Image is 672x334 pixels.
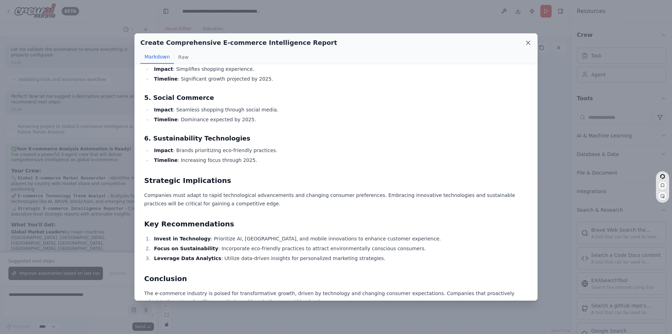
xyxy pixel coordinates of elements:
button: Markdown [140,50,174,64]
strong: Impact [154,148,173,153]
h2: Create Comprehensive E-commerce Intelligence Report [140,38,337,48]
li: : Seamless shopping through social media. [152,105,528,114]
li: : Utilize data-driven insights for personalized marketing strategies. [152,254,528,263]
p: The e-commerce industry is poised for transformative growth, driven by technology and changing co... [144,289,528,306]
li: : Increasing focus through 2025. [152,156,528,164]
strong: Timeline [154,76,178,82]
strong: Focus on Sustainability [154,246,218,251]
h2: Strategic Implications [144,176,528,185]
strong: Invest in Technology [154,236,211,241]
strong: Timeline [154,117,178,122]
li: : Prioritize AI, [GEOGRAPHIC_DATA], and mobile innovations to enhance customer experience. [152,234,528,243]
li: : Simplifies shopping experience. [152,65,528,73]
h2: Key Recommendations [144,219,528,229]
strong: Timeline [154,157,178,163]
h2: Conclusion [144,274,528,284]
h3: 5. Social Commerce [144,93,528,103]
h3: 6. Sustainability Technologies [144,134,528,143]
button: Raw [174,50,192,64]
li: : Brands prioritizing eco-friendly practices. [152,146,528,155]
li: : Incorporate eco-friendly practices to attract environmentally conscious consumers. [152,244,528,253]
li: : Dominance expected by 2025. [152,115,528,124]
li: : Significant growth projected by 2025. [152,75,528,83]
p: Companies must adapt to rapid technological advancements and changing consumer preferences. Embra... [144,191,528,208]
strong: Impact [154,107,173,113]
strong: Leverage Data Analytics [154,255,221,261]
strong: Impact [154,66,173,72]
